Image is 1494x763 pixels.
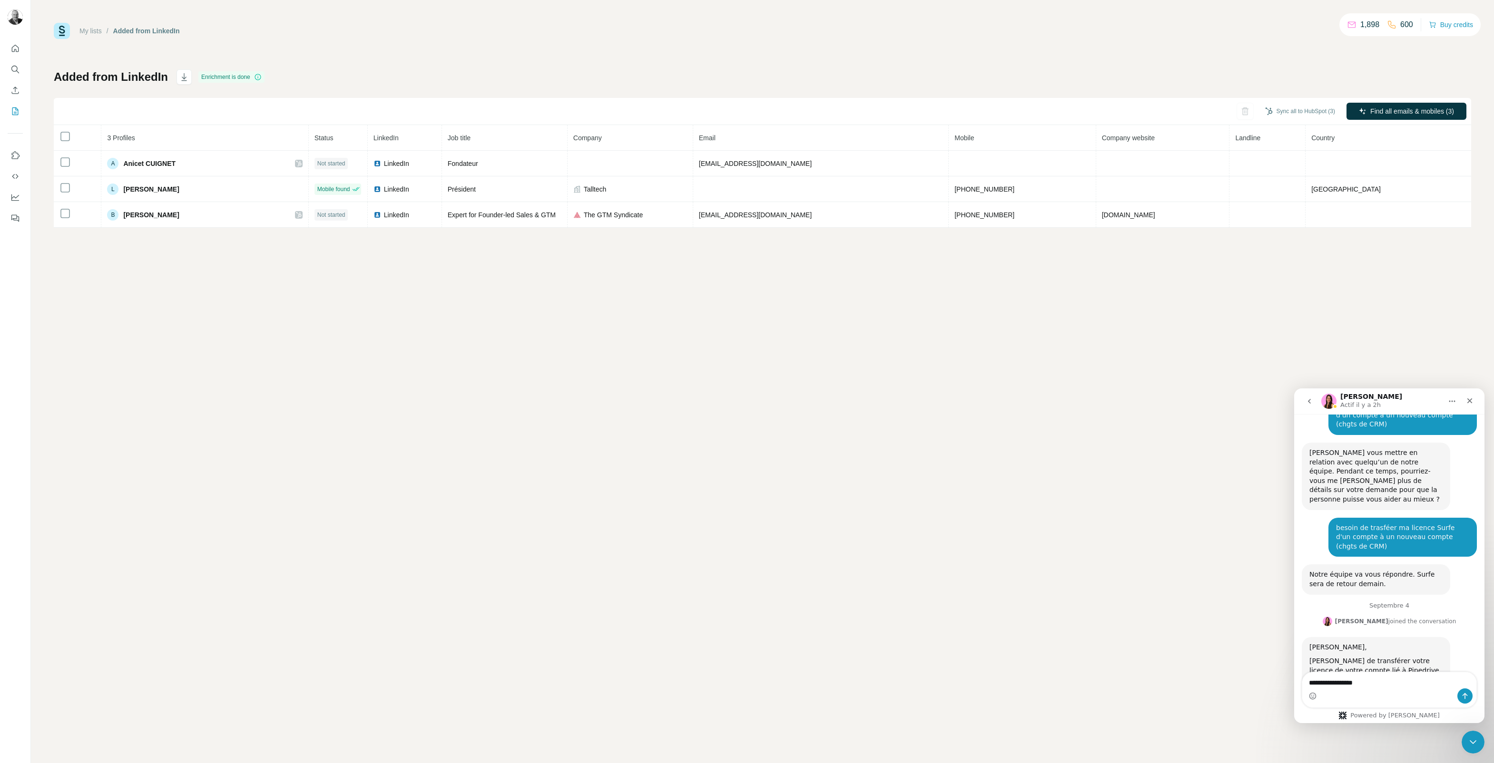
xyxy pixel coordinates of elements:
[54,23,70,39] img: Surfe Logo
[8,210,23,227] button: Feedback
[384,159,409,168] span: LinkedIn
[107,158,118,169] div: A
[1294,388,1484,723] iframe: Intercom live chat
[954,211,1014,219] span: [PHONE_NUMBER]
[448,160,478,167] span: Fondateur
[699,211,812,219] span: [EMAIL_ADDRESS][DOMAIN_NAME]
[1370,106,1454,116] span: Find all emails & mobiles (3)
[163,300,178,315] button: Envoyer un message…
[15,304,22,311] button: Sélectionneur d’emoji
[317,211,345,219] span: Not started
[79,27,102,35] a: My lists
[8,249,183,360] div: Aurélie dit…
[1258,104,1342,118] button: Sync all to HubSpot (3)
[107,26,108,36] li: /
[1102,134,1155,142] span: Company website
[1347,103,1466,120] button: Find all emails & mobiles (3)
[384,184,409,194] span: LinkedIn
[448,134,471,142] span: Job title
[373,185,381,193] img: LinkedIn logo
[954,185,1014,193] span: [PHONE_NUMBER]
[8,40,23,57] button: Quick start
[8,10,23,25] img: Avatar
[8,82,23,99] button: Enrich CSV
[15,268,148,333] div: [PERSON_NAME] de transférer votre licence de votre compte lié à Pipedrive ( ) à celui lié à [GEOG...
[373,211,381,219] img: LinkedIn logo
[384,210,409,220] span: LinkedIn
[584,184,606,194] span: Talltech
[8,249,156,339] div: [PERSON_NAME],[PERSON_NAME] de transférer votre licence de votre compte lié à Pipedrive ([PERSON_...
[123,184,179,194] span: [PERSON_NAME]
[317,159,345,168] span: Not started
[8,103,23,120] button: My lists
[373,160,381,167] img: LinkedIn logo
[1400,19,1413,30] p: 600
[573,134,602,142] span: Company
[1462,731,1484,753] iframe: Intercom live chat
[107,184,118,195] div: L
[1235,134,1260,142] span: Landline
[448,211,556,219] span: Expert for Founder-led Sales & GTM
[113,26,180,36] div: Added from LinkedIn
[107,134,135,142] span: 3 Profiles
[54,69,168,85] h1: Added from LinkedIn
[198,71,265,83] div: Enrichment is done
[107,209,118,221] div: B
[699,160,812,167] span: [EMAIL_ADDRESS][DOMAIN_NAME]
[699,134,716,142] span: Email
[123,159,176,168] span: Anicet CUIGNET
[15,254,148,264] div: [PERSON_NAME],
[573,211,581,219] img: company-logo
[1360,19,1379,30] p: 1,898
[373,134,399,142] span: LinkedIn
[8,284,182,300] textarea: Envoyer un message...
[1102,211,1155,219] span: [DOMAIN_NAME]
[8,61,23,78] button: Search
[8,168,23,185] button: Use Surfe API
[448,185,476,193] span: Président
[584,210,643,220] span: The GTM Syndicate
[315,134,334,142] span: Status
[317,185,350,193] span: Mobile found
[954,134,974,142] span: Mobile
[8,189,23,206] button: Dashboard
[123,210,179,220] span: [PERSON_NAME]
[1429,18,1473,31] button: Buy credits
[1311,185,1381,193] span: [GEOGRAPHIC_DATA]
[1311,134,1335,142] span: Country
[8,147,23,164] button: Use Surfe on LinkedIn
